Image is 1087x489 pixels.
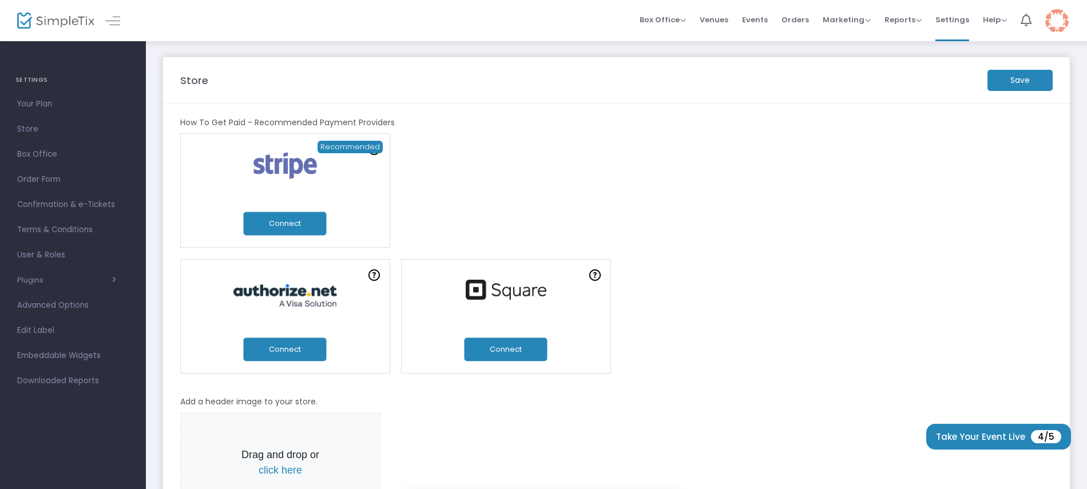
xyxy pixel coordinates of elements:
[233,447,328,478] p: Drag and drop or
[17,97,129,112] span: Your Plan
[180,73,208,88] m-panel-title: Store
[15,69,130,92] h4: SETTINGS
[884,14,922,25] span: Reports
[935,5,969,34] span: Settings
[460,280,552,300] img: square.png
[259,464,302,476] span: click here
[17,276,116,285] button: Plugins
[244,212,327,236] button: Connect
[700,5,728,34] span: Venues
[17,348,129,363] span: Embeddable Widgets
[17,298,129,313] span: Advanced Options
[17,147,129,162] span: Box Office
[17,323,129,338] span: Edit Label
[17,222,129,237] span: Terms & Conditions
[228,284,342,307] img: authorize.jpg
[987,70,1053,91] m-button: Save
[244,337,327,361] button: Connect
[926,424,1071,450] button: Take Your Event Live4/5
[17,172,129,187] span: Order Form
[318,141,383,153] span: Recommended
[465,337,548,361] button: Connect
[180,117,395,129] m-panel-subtitle: How To Get Paid - Recommended Payment Providers
[640,14,686,25] span: Box Office
[17,197,129,212] span: Confirmation & e-Tickets
[823,14,871,25] span: Marketing
[781,5,809,34] span: Orders
[983,14,1007,25] span: Help
[368,269,380,281] img: question-mark
[17,122,129,137] span: Store
[589,269,601,281] img: question-mark
[17,373,129,388] span: Downloaded Reports
[1031,430,1061,443] span: 4/5
[180,396,318,408] m-panel-subtitle: Add a header image to your store.
[247,150,324,181] img: stripe.png
[742,5,768,34] span: Events
[17,248,129,263] span: User & Roles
